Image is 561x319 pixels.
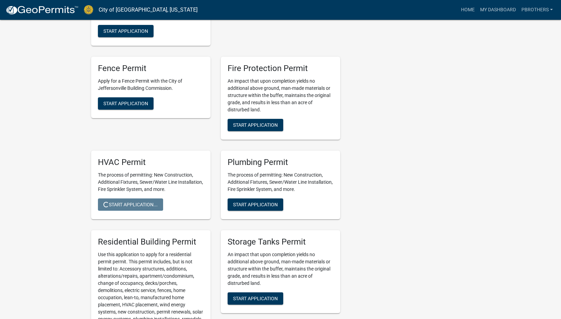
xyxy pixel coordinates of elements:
[477,3,519,16] a: My Dashboard
[233,122,278,128] span: Start Application
[98,237,204,247] h5: Residential Building Permit
[98,171,204,193] p: The process of permitting: New Construction, Additional Fixtures, Sewer/Water Line Installation, ...
[98,25,154,37] button: Start Application
[98,97,154,110] button: Start Application
[228,78,333,113] p: An impact that upon completion yields no additional above ground, man-made materials or structure...
[99,4,198,16] a: City of [GEOGRAPHIC_DATA], [US_STATE]
[228,251,333,287] p: An impact that upon completion yields no additional above ground, man-made materials or structure...
[103,202,158,207] span: Start Application...
[228,171,333,193] p: The process of permitting: New Construction, Additional Fixtures, Sewer/Water Line Installation, ...
[228,157,333,167] h5: Plumbing Permit
[84,5,93,14] img: City of Jeffersonville, Indiana
[233,295,278,301] span: Start Application
[233,202,278,207] span: Start Application
[98,78,204,92] p: Apply for a Fence Permit with the City of Jeffersonville Building Commission.
[458,3,477,16] a: Home
[103,28,148,34] span: Start Application
[228,237,333,247] h5: Storage Tanks Permit
[519,3,556,16] a: pbrothers
[98,198,163,211] button: Start Application...
[228,119,283,131] button: Start Application
[103,101,148,106] span: Start Application
[98,157,204,167] h5: HVAC Permit
[228,198,283,211] button: Start Application
[228,64,333,73] h5: Fire Protection Permit
[98,64,204,73] h5: Fence Permit
[228,292,283,305] button: Start Application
